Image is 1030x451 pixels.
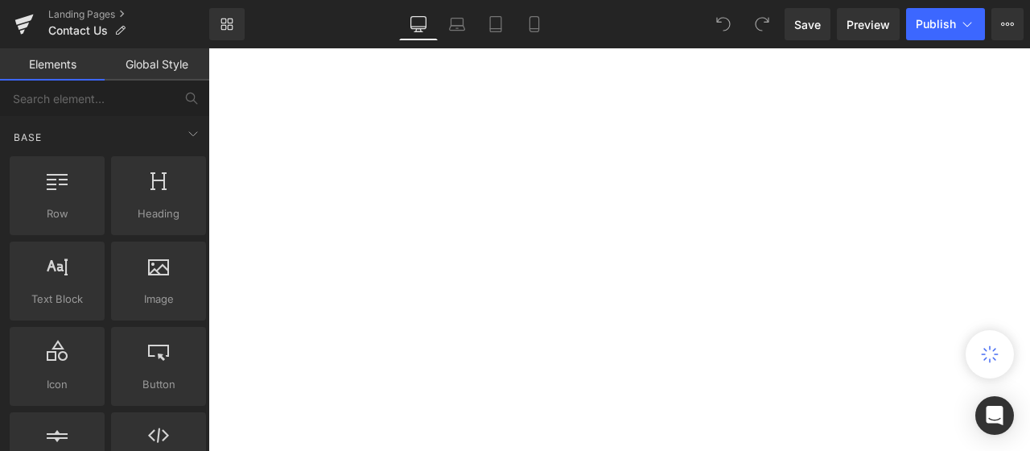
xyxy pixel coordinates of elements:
[837,8,900,40] a: Preview
[991,8,1024,40] button: More
[14,376,100,393] span: Icon
[916,18,956,31] span: Publish
[116,376,201,393] span: Button
[209,8,245,40] a: New Library
[48,24,108,37] span: Contact Us
[438,8,476,40] a: Laptop
[847,16,890,33] span: Preview
[707,8,740,40] button: Undo
[105,48,209,81] a: Global Style
[48,8,209,21] a: Landing Pages
[515,8,554,40] a: Mobile
[746,8,778,40] button: Redo
[12,130,43,145] span: Base
[116,291,201,308] span: Image
[14,205,100,222] span: Row
[476,8,515,40] a: Tablet
[14,291,100,308] span: Text Block
[906,8,985,40] button: Publish
[116,205,201,222] span: Heading
[794,16,821,33] span: Save
[975,396,1014,435] div: Open Intercom Messenger
[399,8,438,40] a: Desktop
